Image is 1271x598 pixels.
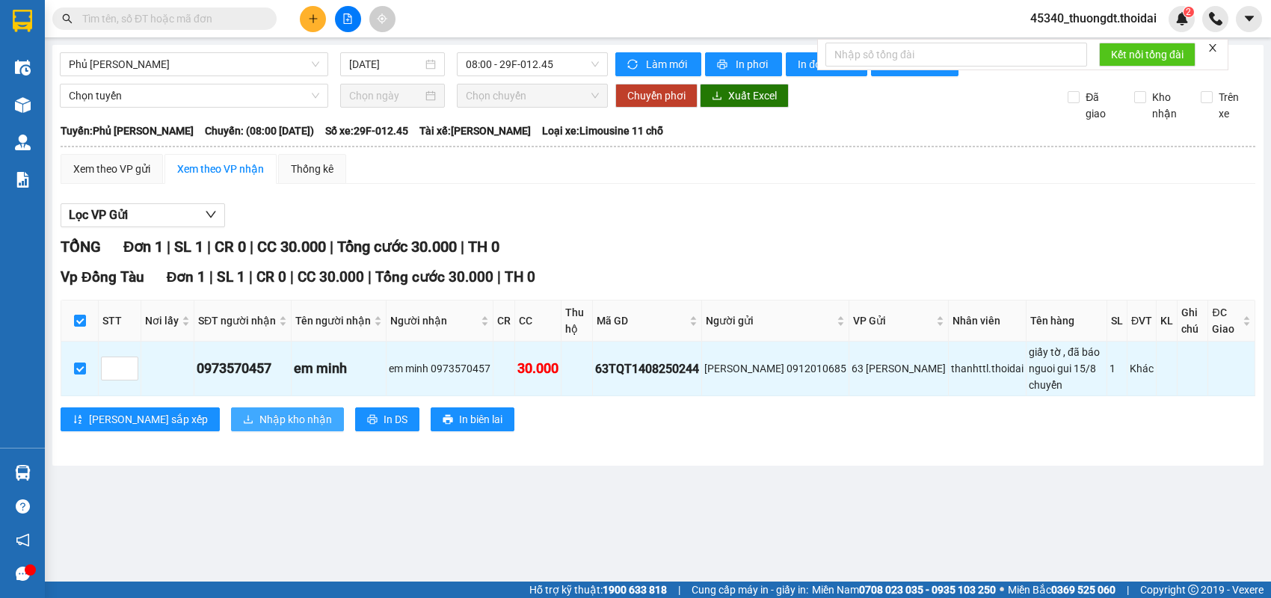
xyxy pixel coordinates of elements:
span: 08:00 - 29F-012.45 [466,53,600,75]
th: Thu hộ [561,300,593,342]
span: LH1308250170 [141,100,230,116]
span: notification [16,533,30,547]
span: Tên người nhận [295,312,371,329]
div: giấy tờ , đã báo nguoi gui 15/8 chuyển [1029,344,1104,393]
th: Ghi chú [1178,300,1208,342]
span: message [16,567,30,581]
td: 63TQT1408250244 [593,342,702,396]
input: Chọn ngày [349,87,422,104]
button: printerIn biên lai [431,407,514,431]
span: | [678,582,680,598]
strong: CÔNG TY TNHH DỊCH VỤ DU LỊCH THỜI ĐẠI [13,12,135,61]
th: SL [1107,300,1127,342]
input: 15/08/2025 [349,56,422,73]
div: 1 [1110,360,1124,377]
div: [PERSON_NAME] 0912010685 [704,360,846,377]
span: printer [367,414,378,426]
b: Tuyến: Phủ [PERSON_NAME] [61,125,194,137]
th: CC [515,300,561,342]
button: Chuyển phơi [615,84,698,108]
span: In đơn chọn [798,56,855,73]
strong: 0708 023 035 - 0935 103 250 [859,584,996,596]
span: Làm mới [646,56,689,73]
span: Cung cấp máy in - giấy in: [692,582,808,598]
span: Loại xe: Limousine 11 chỗ [542,123,663,139]
button: In đơn chọn [786,52,867,76]
button: Kết nối tổng đài [1099,43,1195,67]
span: Người nhận [390,312,478,329]
span: Đơn 1 [167,268,206,286]
img: solution-icon [15,172,31,188]
div: Xem theo VP nhận [177,161,264,177]
strong: 1900 633 818 [603,584,667,596]
span: SL 1 [217,268,245,286]
span: Tài xế: [PERSON_NAME] [419,123,531,139]
span: | [330,238,333,256]
span: TH 0 [468,238,499,256]
img: warehouse-icon [15,97,31,113]
div: em minh 0973570457 [389,360,490,377]
button: printerIn phơi [705,52,782,76]
button: downloadNhập kho nhận [231,407,344,431]
span: | [209,268,213,286]
span: Miền Bắc [1008,582,1115,598]
span: Chuyến: (08:00 [DATE]) [205,123,314,139]
sup: 2 [1184,7,1194,17]
div: em minh [294,358,384,379]
span: copyright [1188,585,1198,595]
span: CR 0 [256,268,286,286]
span: In DS [384,411,407,428]
input: Tìm tên, số ĐT hoặc mã đơn [82,10,259,27]
span: In phơi [736,56,770,73]
td: 0973570457 [194,342,292,396]
span: question-circle [16,499,30,514]
span: download [712,90,722,102]
img: phone-icon [1209,12,1222,25]
img: warehouse-icon [15,465,31,481]
span: TH 0 [505,268,535,286]
span: | [461,238,464,256]
span: Đơn 1 [123,238,163,256]
span: ĐC Giao [1212,304,1239,337]
span: | [368,268,372,286]
img: warehouse-icon [15,60,31,75]
span: Vp Đồng Tàu [61,268,144,286]
button: Lọc VP Gửi [61,203,225,227]
th: Tên hàng [1027,300,1107,342]
span: 2 [1186,7,1191,17]
button: aim [369,6,396,32]
span: Xuất Excel [728,87,777,104]
span: TỔNG [61,238,101,256]
span: | [167,238,170,256]
th: ĐVT [1127,300,1157,342]
td: 63 Trần Quang Tặng [849,342,949,396]
span: Chọn tuyến [69,84,319,107]
span: Lọc VP Gửi [69,206,128,224]
span: | [1127,582,1129,598]
span: VP Gửi [853,312,933,329]
th: KL [1157,300,1178,342]
span: Nhập kho nhận [259,411,332,428]
div: Khác [1130,360,1154,377]
span: Kết nối tổng đài [1111,46,1184,63]
span: plus [308,13,318,24]
div: 63TQT1408250244 [595,360,699,378]
span: Người gửi [706,312,834,329]
button: file-add [335,6,361,32]
span: CR 0 [215,238,246,256]
span: Số xe: 29F-012.45 [325,123,408,139]
span: SĐT người nhận [198,312,276,329]
span: ⚪️ [1000,587,1004,593]
img: logo-vxr [13,10,32,32]
img: logo [5,53,8,129]
button: syncLàm mới [615,52,701,76]
button: caret-down [1236,6,1262,32]
span: Trên xe [1213,89,1256,122]
span: | [250,238,253,256]
div: thanhttl.thoidai [951,360,1024,377]
th: STT [99,300,141,342]
span: search [62,13,73,24]
span: Tổng cước 30.000 [375,268,493,286]
span: download [243,414,253,426]
span: In biên lai [459,411,502,428]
